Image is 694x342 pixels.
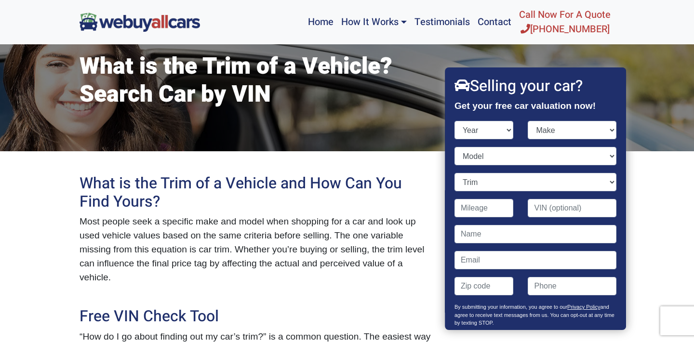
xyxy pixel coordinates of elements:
a: How It Works [337,4,411,40]
input: Name [454,225,616,243]
h2: Selling your car? [454,77,616,95]
a: Home [304,4,337,40]
h2: What is the Trim of a Vehicle and How Can You Find Yours? [80,174,431,211]
input: Zip code [454,277,514,295]
img: We Buy All Cars in NJ logo [80,13,200,31]
span: Free VIN Check Tool [80,305,219,328]
input: Mileage [454,199,514,217]
span: Most people seek a specific make and model when shopping for a car and look up used vehicle value... [80,216,425,282]
a: Contact [474,4,515,40]
input: VIN (optional) [528,199,617,217]
a: Call Now For A Quote[PHONE_NUMBER] [515,4,614,40]
a: Privacy Policy [567,304,600,310]
p: By submitting your information, you agree to our and agree to receive text messages from us. You ... [454,303,616,332]
input: Phone [528,277,617,295]
strong: Get your free car valuation now! [454,101,596,111]
h1: What is the Trim of a Vehicle? Search Car by VIN [80,53,431,108]
input: Email [454,251,616,269]
a: Testimonials [411,4,474,40]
